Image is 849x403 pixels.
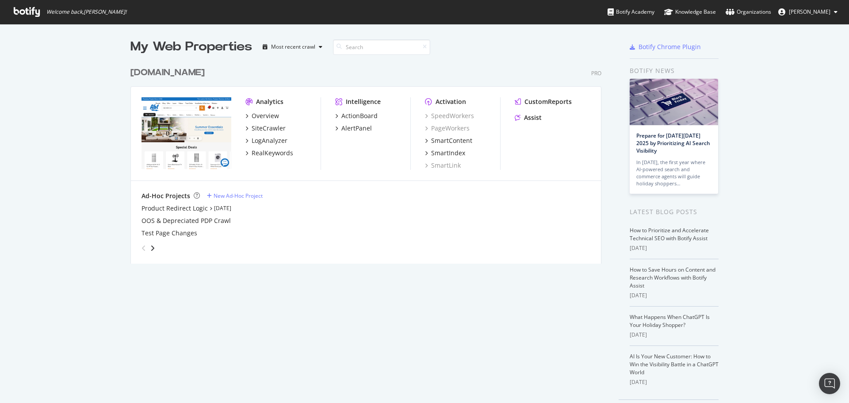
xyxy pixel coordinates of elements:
span: Welcome back, [PERSON_NAME] ! [46,8,126,15]
div: Organizations [726,8,771,16]
a: OOS & Depreciated PDP Crawl [141,216,231,225]
div: New Ad-Hoc Project [214,192,263,200]
div: grid [130,56,608,264]
div: In [DATE], the first year where AI-powered search and commerce agents will guide holiday shoppers… [636,159,711,187]
div: AlertPanel [341,124,372,133]
a: Product Redirect Logic [141,204,208,213]
a: RealKeywords [245,149,293,157]
div: Assist [524,113,542,122]
a: LogAnalyzer [245,136,287,145]
a: SmartIndex [425,149,465,157]
div: SmartIndex [431,149,465,157]
div: SiteCrawler [252,124,286,133]
a: [DOMAIN_NAME] [130,66,208,79]
div: ActionBoard [341,111,378,120]
a: Overview [245,111,279,120]
div: Most recent crawl [271,44,315,50]
div: Analytics [256,97,283,106]
a: SmartContent [425,136,472,145]
a: Prepare for [DATE][DATE] 2025 by Prioritizing AI Search Visibility [636,132,710,154]
a: What Happens When ChatGPT Is Your Holiday Shopper? [630,313,710,329]
a: AI Is Your New Customer: How to Win the Visibility Battle in a ChatGPT World [630,353,719,376]
div: Knowledge Base [664,8,716,16]
a: ActionBoard [335,111,378,120]
a: Test Page Changes [141,229,197,238]
div: [DATE] [630,244,719,252]
a: AlertPanel [335,124,372,133]
div: Ad-Hoc Projects [141,192,190,200]
div: My Web Properties [130,38,252,56]
div: Pro [591,69,601,77]
div: angle-left [138,241,149,255]
div: [DATE] [630,292,719,299]
a: Botify Chrome Plugin [630,42,701,51]
a: New Ad-Hoc Project [207,192,263,200]
a: Assist [515,113,542,122]
img: Prepare for Black Friday 2025 by Prioritizing AI Search Visibility [630,79,718,125]
input: Search [333,39,430,55]
a: How to Save Hours on Content and Research Workflows with Botify Assist [630,266,715,289]
div: SmartContent [431,136,472,145]
a: SmartLink [425,161,461,170]
div: Botify news [630,66,719,76]
div: Latest Blog Posts [630,207,719,217]
div: Activation [436,97,466,106]
a: [DATE] [214,204,231,212]
div: [DATE] [630,378,719,386]
div: Open Intercom Messenger [819,373,840,394]
div: Botify Chrome Plugin [639,42,701,51]
a: SiteCrawler [245,124,286,133]
a: How to Prioritize and Accelerate Technical SEO with Botify Assist [630,226,709,242]
button: Most recent crawl [259,40,326,54]
div: [DOMAIN_NAME] [130,66,205,79]
div: Overview [252,111,279,120]
div: LogAnalyzer [252,136,287,145]
img: abt.com [141,97,231,169]
a: CustomReports [515,97,572,106]
a: SpeedWorkers [425,111,474,120]
button: [PERSON_NAME] [771,5,845,19]
span: Michelle Stephens [789,8,830,15]
div: Intelligence [346,97,381,106]
div: [DATE] [630,331,719,339]
div: CustomReports [524,97,572,106]
a: PageWorkers [425,124,470,133]
div: angle-right [149,244,156,253]
div: Botify Academy [608,8,654,16]
div: RealKeywords [252,149,293,157]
